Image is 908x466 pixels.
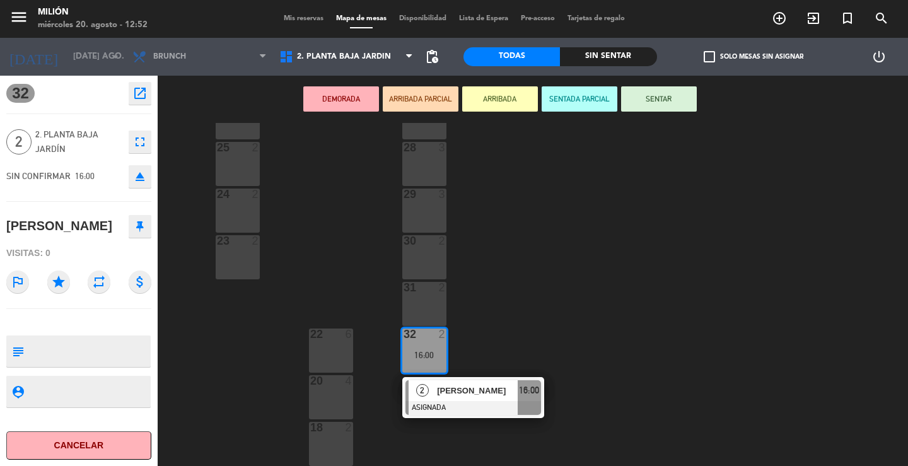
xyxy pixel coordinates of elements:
button: open_in_new [129,82,151,105]
div: 2 [252,235,260,247]
button: eject [129,165,151,188]
div: Milión [38,6,148,19]
span: Brunch [153,52,186,61]
div: 29 [404,189,404,200]
i: open_in_new [132,86,148,101]
button: fullscreen [129,131,151,153]
i: menu [9,8,28,26]
i: exit_to_app [806,11,821,26]
button: SENTADA PARCIAL [542,86,617,112]
div: 16:00 [402,351,446,359]
span: 2. PLANTA BAJA JARDÍN [297,52,391,61]
i: attach_money [129,271,151,293]
span: Mapa de mesas [330,15,393,22]
i: search [874,11,889,26]
span: check_box_outline_blank [704,51,715,62]
div: 31 [404,282,404,293]
div: miércoles 20. agosto - 12:52 [38,19,148,32]
button: DEMORADA [303,86,379,112]
i: eject [132,169,148,184]
div: Visitas: 0 [6,242,151,264]
div: [PERSON_NAME] [6,216,112,236]
div: 6 [346,329,353,340]
span: Mis reservas [277,15,330,22]
span: 16:00 [75,171,95,181]
span: 32 [6,84,35,103]
i: person_pin [11,385,25,399]
div: 2 [252,189,260,200]
i: fullscreen [132,134,148,149]
button: SENTAR [621,86,697,112]
div: 2 [252,142,260,153]
div: 2 [346,422,353,433]
div: 3 [439,189,446,200]
span: Lista de Espera [453,15,515,22]
div: 32 [404,329,404,340]
div: 18 [310,422,311,433]
div: 22 [310,329,311,340]
label: Solo mesas sin asignar [704,51,803,62]
span: 2 [416,384,429,397]
button: Cancelar [6,431,151,460]
div: Sin sentar [560,47,656,66]
div: 28 [404,142,404,153]
button: menu [9,8,28,31]
i: repeat [88,271,110,293]
span: pending_actions [424,49,439,64]
i: arrow_drop_down [108,49,123,64]
i: add_circle_outline [772,11,787,26]
span: 2 [6,129,32,154]
div: 4 [346,375,353,387]
i: subject [11,344,25,358]
div: 20 [310,375,311,387]
div: 3 [439,142,446,153]
button: ARRIBADA [462,86,538,112]
i: power_settings_new [871,49,887,64]
span: 16:00 [519,383,539,398]
span: [PERSON_NAME] [437,384,518,397]
span: SIN CONFIRMAR [6,171,71,181]
div: 2 [439,235,446,247]
span: Pre-acceso [515,15,561,22]
div: Todas [463,47,560,66]
button: ARRIBADA PARCIAL [383,86,458,112]
span: Tarjetas de regalo [561,15,631,22]
i: star [47,271,70,293]
div: 2 [439,282,446,293]
span: Disponibilidad [393,15,453,22]
i: outlined_flag [6,271,29,293]
div: 30 [404,235,404,247]
i: turned_in_not [840,11,855,26]
div: 2 [439,329,446,340]
span: 2. PLANTA BAJA JARDÍN [35,127,122,156]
